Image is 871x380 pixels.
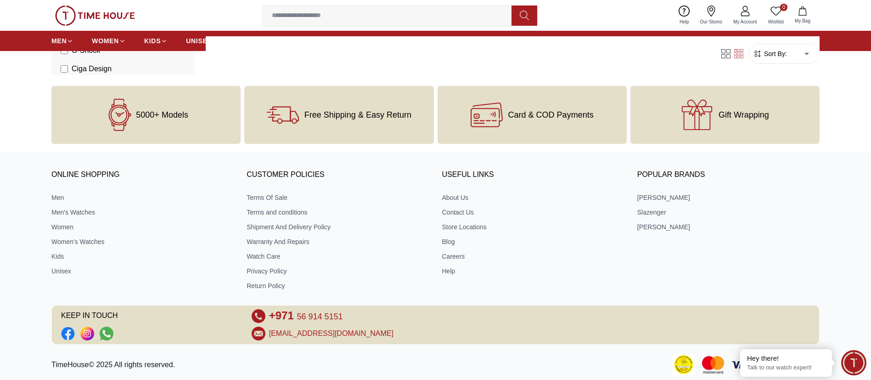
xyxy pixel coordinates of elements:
img: Visa [731,361,753,368]
a: Social Link [100,327,113,340]
span: Ciga Design [72,63,112,74]
a: Social Link [61,327,75,340]
h3: USEFUL LINKS [442,168,624,182]
span: 5000+ Models [136,110,188,119]
a: Shipment And Delivery Policy [247,222,429,232]
span: Card & COD Payments [508,110,594,119]
a: [PERSON_NAME] [637,222,820,232]
a: Terms Of Sale [247,193,429,202]
a: Privacy Policy [247,267,429,276]
a: Help [674,4,695,27]
a: Contact Us [442,208,624,217]
a: GIFTING [447,33,476,49]
a: WOMEN [92,33,126,49]
span: Free Shipping & Easy Return [304,110,411,119]
a: Men's Watches [51,208,234,217]
img: Consumer Payment [673,354,695,376]
span: 56 914 5151 [297,312,343,321]
p: Talk to our watch expert! [747,364,825,372]
a: Blog [442,237,624,246]
a: UNISEX [186,33,219,49]
a: Return Policy [247,281,429,290]
button: Sort By: [753,49,787,58]
span: KIDS [144,36,161,45]
li: Facebook [61,327,75,340]
div: Hey there! [747,354,825,363]
h3: CUSTOMER POLICIES [247,168,429,182]
a: Women's Watches [51,237,234,246]
a: 0Wishlist [763,4,789,27]
a: Slazenger [637,208,820,217]
p: TimeHouse© 2025 All rights reserved. [51,359,179,370]
a: +971 56 914 5151 [269,309,343,323]
a: PAY DAY SALE [494,33,544,49]
span: KEEP IN TOUCH [61,309,239,323]
a: KIDS [144,33,168,49]
a: Kids [51,252,234,261]
span: MEN [51,36,67,45]
a: SALE [410,33,429,49]
span: WOMEN [92,36,119,45]
img: Mastercard [702,356,724,373]
a: [DATE] DEALS [562,33,611,49]
span: UNISEX [186,36,212,45]
a: Unisex [51,267,234,276]
span: My Account [730,18,761,25]
a: Careers [442,252,624,261]
div: Chat Widget [841,350,866,375]
span: Sort By: [762,49,787,58]
a: [EMAIL_ADDRESS][DOMAIN_NAME] [269,328,393,339]
a: Our Stores [695,4,728,27]
input: Ciga Design [61,65,68,73]
a: Men [51,193,234,202]
a: PROMOTIONS [338,33,392,49]
a: Watch Care [247,252,429,261]
a: BRANDS [237,33,267,49]
a: Warranty And Repairs [247,237,429,246]
h3: Popular Brands [637,168,820,182]
span: Wishlist [764,18,787,25]
span: My Bag [791,17,814,24]
a: LUGGAGE [285,33,320,49]
span: Help [676,18,693,25]
a: Store Locations [442,222,624,232]
a: Women [51,222,234,232]
a: [PERSON_NAME] [637,193,820,202]
img: ... [55,6,135,26]
a: MEN [51,33,73,49]
span: Our Stores [697,18,726,25]
a: Terms and conditions [247,208,429,217]
button: My Bag [789,5,816,26]
a: About Us [442,193,624,202]
a: Social Link [80,327,94,340]
a: Help [442,267,624,276]
span: 0 [780,4,787,11]
h3: ONLINE SHOPPING [51,168,234,182]
span: Gift Wrapping [719,110,769,119]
